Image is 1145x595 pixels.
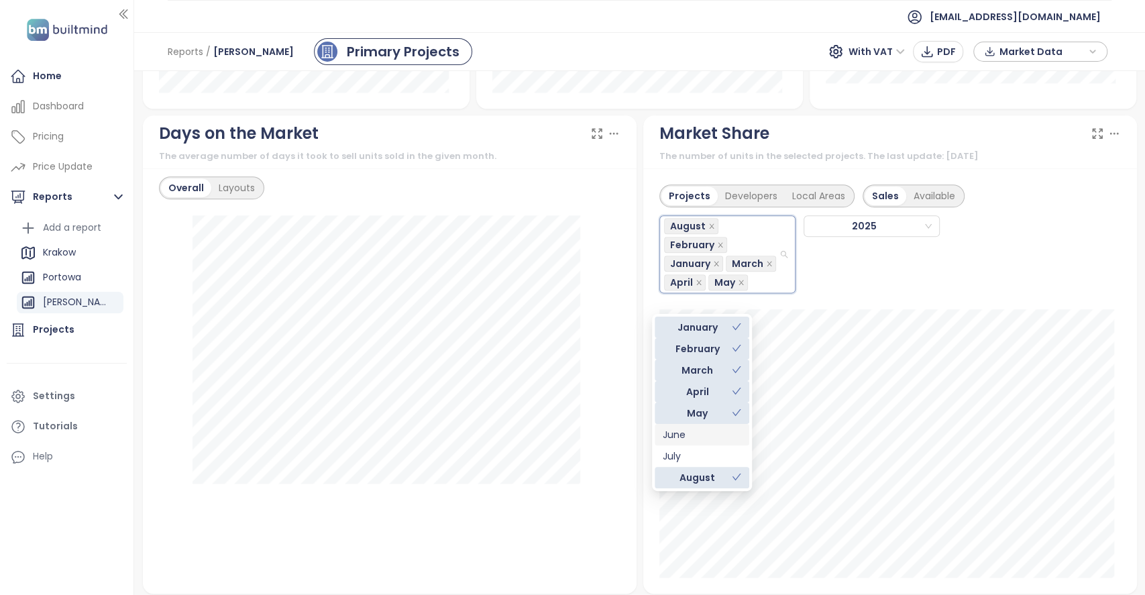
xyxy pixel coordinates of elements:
span: / [206,40,211,64]
span: February [664,237,727,253]
span: check [732,365,741,374]
div: The average number of days it took to sell units sold in the given month. [159,150,620,163]
span: August [670,219,706,233]
span: Market Data [999,42,1085,62]
div: January [655,317,749,338]
div: June [655,424,749,445]
div: Price Update [33,158,93,175]
span: January [670,256,710,271]
span: April [664,274,706,290]
div: Overall [161,178,211,197]
div: Krakow [43,244,76,261]
span: close [708,223,715,229]
a: Settings [7,383,127,410]
div: March [655,360,749,381]
div: May [663,406,732,421]
span: check [732,343,741,353]
div: Projects [33,321,74,338]
div: Primary Projects [347,42,459,62]
span: check [732,472,741,482]
a: Pricing [7,123,127,150]
div: July [663,449,741,464]
div: Local Areas [785,186,853,205]
div: Help [33,448,53,465]
span: [EMAIL_ADDRESS][DOMAIN_NAME] [930,1,1101,33]
div: Days on the Market [159,121,319,146]
div: Tutorials [33,418,78,435]
div: Add a report [17,217,123,239]
div: February [663,341,732,356]
div: Layouts [211,178,262,197]
span: August [664,218,718,234]
span: check [732,322,741,331]
div: Settings [33,388,75,404]
img: logo [23,16,111,44]
div: Developers [718,186,785,205]
span: close [717,241,724,248]
a: Projects [7,317,127,343]
div: [PERSON_NAME] [43,294,107,311]
div: Projects [661,186,718,205]
div: The number of units in the selected projects. The last update: [DATE] [659,150,1121,163]
div: Add a report [43,219,101,236]
div: Market Share [659,121,769,146]
div: August [655,467,749,488]
span: With VAT [849,42,905,62]
div: Krakow [17,242,123,264]
div: Sales [865,186,906,205]
div: August [663,470,732,485]
span: close [713,260,720,267]
div: June [663,427,741,442]
span: close [696,279,702,286]
button: PDF [913,41,963,62]
div: April [663,384,732,399]
span: [PERSON_NAME] [213,40,294,64]
span: January [664,256,723,272]
span: check [732,386,741,396]
a: Price Update [7,154,127,180]
span: March [732,256,763,271]
span: May [708,274,748,290]
button: Reports [7,184,127,211]
div: May [655,402,749,424]
span: Reports [168,40,203,64]
div: April [655,381,749,402]
div: Available [906,186,963,205]
a: Home [7,63,127,90]
div: Dashboard [33,98,84,115]
div: Pricing [33,128,64,145]
span: May [714,275,735,290]
div: Portowa [43,269,81,286]
div: Help [7,443,127,470]
span: PDF [937,44,956,59]
span: March [726,256,776,272]
div: [PERSON_NAME] [17,292,123,313]
span: check [732,408,741,417]
span: 2025 [808,216,932,236]
div: January [663,320,732,335]
a: Dashboard [7,93,127,120]
div: July [655,445,749,467]
div: February [655,338,749,360]
span: close [766,260,773,267]
span: February [670,237,714,252]
div: Portowa [17,267,123,288]
div: button [981,42,1100,62]
a: Tutorials [7,413,127,440]
div: Home [33,68,62,85]
div: March [663,363,732,378]
span: April [670,275,693,290]
a: primary [314,38,472,65]
span: close [738,279,745,286]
